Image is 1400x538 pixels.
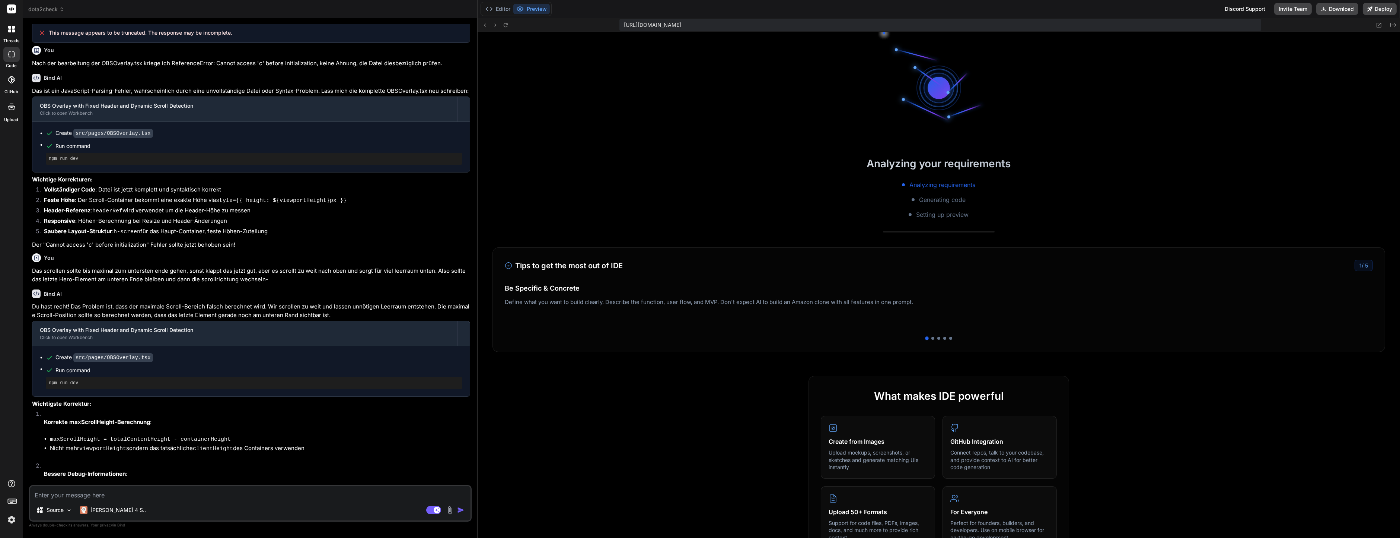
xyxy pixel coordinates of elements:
h6: You [44,47,54,54]
button: Deploy [1363,3,1397,15]
p: Always double-check its answers. Your in Bind [29,522,472,529]
p: Der "Cannot access 'c' before initialization" Fehler sollte jetzt behoben sein! [32,241,470,249]
li: : Datei ist jetzt komplett und syntaktisch korrekt [38,186,470,196]
span: Generating code [919,195,966,204]
img: icon [457,506,465,514]
button: Editor [482,4,513,14]
button: Invite Team [1274,3,1312,15]
h2: What makes IDE powerful [821,388,1057,404]
label: code [6,63,17,69]
strong: Wichtigste Korrektur: [32,400,91,407]
p: : [44,470,470,478]
li: : für das Haupt-Container, feste Höhen-Zuteilung [38,227,470,238]
pre: npm run dev [49,156,459,162]
strong: Korrekte maxScrollHeight-Berechnung [44,418,150,425]
div: Discord Support [1220,3,1270,15]
div: OBS Overlay with Fixed Header and Dynamic Scroll Detection [40,102,450,110]
img: settings [5,513,18,526]
h6: Bind AI [44,74,62,82]
span: privacy [100,523,113,527]
label: Upload [4,117,19,123]
span: This message appears to be truncated. The response may be incomplete. [49,29,232,37]
span: dota2check [28,6,64,13]
button: OBS Overlay with Fixed Header and Dynamic Scroll DetectionClick to open Workbench [32,321,457,346]
h3: Tips to get the most out of IDE [505,260,623,271]
p: Source [47,506,64,514]
p: Das ist ein JavaScript-Parsing-Fehler, wahrscheinlich durch eine unvollständige Datei oder Syntax... [32,87,470,95]
strong: Responsive [44,217,75,224]
button: Download [1316,3,1358,15]
span: Run command [55,142,462,150]
button: Preview [513,4,550,14]
li: : Höhen-Berechnung bei Resize und Header-Änderungen [38,217,470,227]
p: Du hast recht! Das Problem ist, dass der maximale Scroll-Bereich falsch berechnet wird. Wir scrol... [32,303,470,319]
h4: Upload 50+ Formats [829,507,927,516]
strong: Header-Referenz [44,207,91,214]
h6: Bind AI [44,290,62,298]
span: Run command [55,367,462,374]
h4: Be Specific & Concrete [505,283,1373,293]
label: GitHub [4,89,18,95]
li: : wird verwendet um die Header-Höhe zu messen [38,206,470,217]
p: Das scrollen sollte bis maximal zum untersten ende gehen, sonst klappt das jetzt gut, aber es scr... [32,267,470,284]
span: 1 [1359,262,1362,269]
div: Click to open Workbench [40,335,450,341]
span: Setting up preview [916,210,969,219]
code: maxScrollHeight = totalContentHeight - containerHeight [50,436,231,443]
code: style={{ height: ${viewportHeight}px }} [216,197,347,204]
div: Create [55,354,153,361]
pre: npm run dev [49,380,459,386]
code: clientHeight [193,446,233,452]
p: Connect repos, talk to your codebase, and provide context to AI for better code generation [950,449,1049,471]
img: Pick Models [66,507,72,513]
li: : Der Scroll-Container bekommt eine exakte Höhe via [38,196,470,206]
p: : [44,418,470,427]
p: Upload mockups, screenshots, or sketches and generate matching UIs instantly [829,449,927,471]
div: / [1355,260,1373,271]
span: 5 [1365,262,1368,269]
label: threads [3,38,19,44]
h2: Analyzing your requirements [478,156,1400,171]
code: viewportHeight [79,446,126,452]
code: src/pages/OBSOverlay.tsx [73,129,153,138]
div: Create [55,129,153,137]
strong: Vollständiger Code [44,186,95,193]
strong: Saubere Layout-Struktur [44,228,112,235]
img: attachment [446,506,454,515]
span: Analyzing requirements [909,180,975,189]
strong: Wichtige Korrekturen: [32,176,93,183]
button: OBS Overlay with Fixed Header and Dynamic Scroll DetectionClick to open Workbench [32,97,457,121]
h4: Create from Images [829,437,927,446]
strong: Bessere Debug-Informationen [44,470,126,477]
code: src/pages/OBSOverlay.tsx [73,353,153,362]
img: Claude 4 Sonnet [80,506,87,514]
h4: GitHub Integration [950,437,1049,446]
div: Click to open Workbench [40,110,450,116]
strong: Feste Höhe [44,196,75,203]
h4: For Everyone [950,507,1049,516]
p: [PERSON_NAME] 4 S.. [90,506,146,514]
div: OBS Overlay with Fixed Header and Dynamic Scroll Detection [40,326,450,334]
li: Nicht mehr sondern das tatsächliche des Containers verwenden [50,444,470,453]
p: Nach der bearbeitung der OBSOverlay.tsx kriege ich ReferenceError: Cannot access 'c' before initi... [32,59,470,68]
code: headerRef [92,208,122,214]
code: h-screen [114,229,140,235]
h6: You [44,254,54,262]
span: [URL][DOMAIN_NAME] [624,21,681,29]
